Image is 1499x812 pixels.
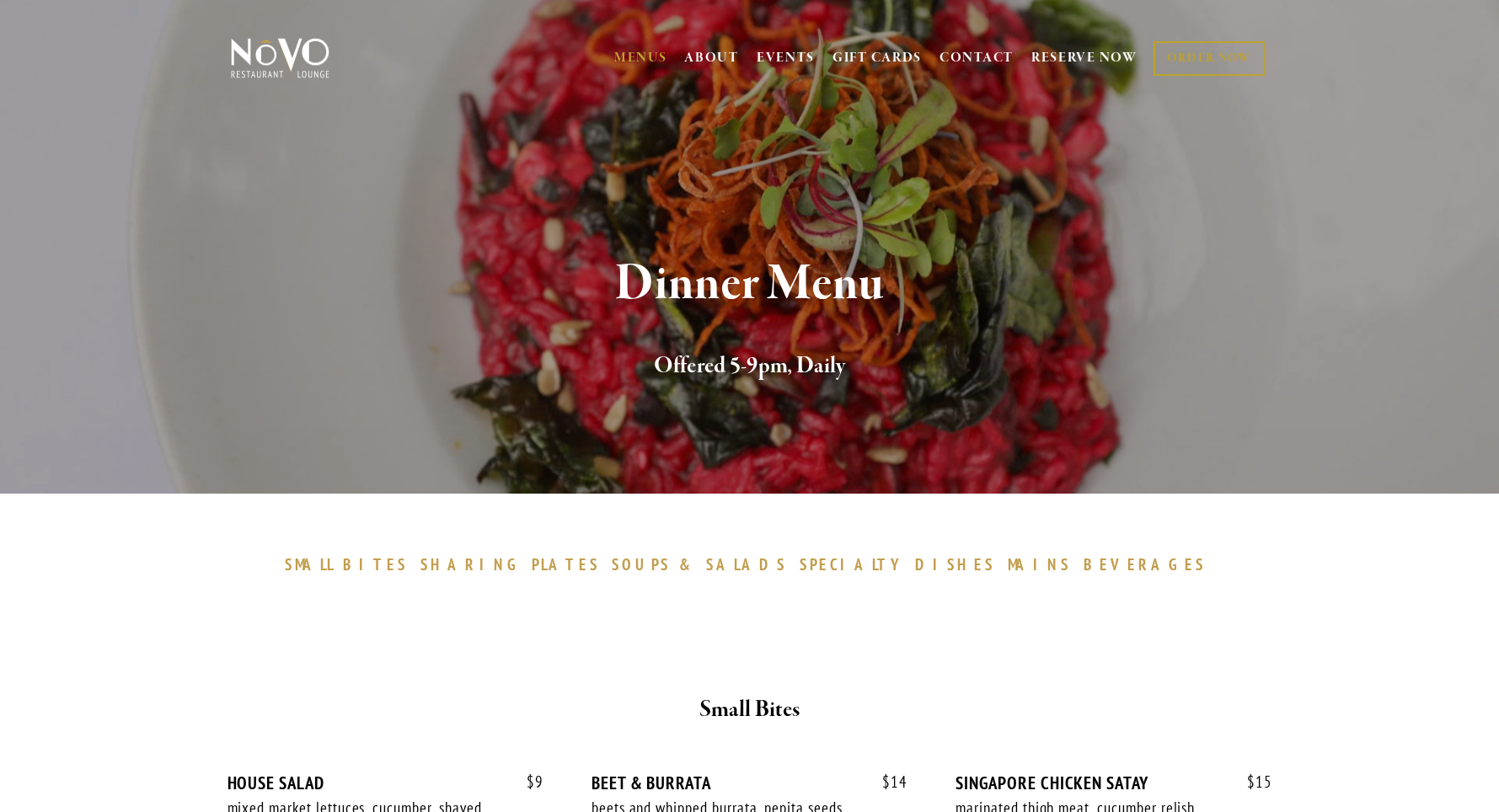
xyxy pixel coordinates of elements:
a: ABOUT [684,50,739,67]
span: SALADS [706,554,787,574]
a: RESERVE NOW [1031,42,1138,74]
a: GIFT CARDS [832,42,922,74]
span: SOUPS [612,554,671,574]
span: SPECIALTY [800,554,907,574]
span: BITES [343,554,408,574]
div: BEET & BURRATA [592,772,907,793]
div: HOUSE SALAD [228,772,543,793]
span: SMALL [285,554,335,574]
div: SINGAPORE CHICKEN SATAY [956,772,1271,793]
a: SHARINGPLATES [420,554,608,574]
img: Novo Restaurant &amp; Lounge [228,37,333,79]
a: SMALLBITES [285,554,417,574]
span: BEVERAGES [1084,554,1207,574]
span: MAINS [1008,554,1071,574]
span: 9 [510,772,543,792]
span: 15 [1230,772,1272,792]
h2: Offered 5-9pm, Daily [259,349,1241,384]
a: CONTACT [940,42,1014,74]
a: EVENTS [757,50,815,67]
span: $ [1247,772,1255,792]
span: PLATES [532,554,600,574]
span: $ [882,772,891,792]
h1: Dinner Menu [259,257,1241,312]
a: SOUPS&SALADS [612,554,795,574]
a: ORDER NOW [1154,41,1264,76]
a: MAINS [1008,554,1079,574]
strong: Small Bites [699,695,800,724]
span: 14 [865,772,907,792]
span: $ [527,772,535,792]
a: MENUS [614,50,667,67]
span: SHARING [420,554,523,574]
span: DISHES [915,554,995,574]
a: SPECIALTYDISHES [800,554,1004,574]
span: & [679,554,698,574]
a: BEVERAGES [1084,554,1215,574]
